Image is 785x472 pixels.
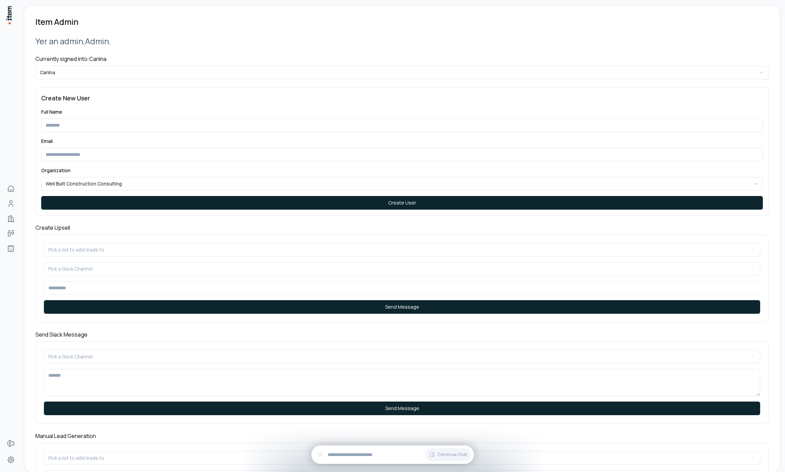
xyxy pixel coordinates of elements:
h2: Yer an admin, Admin . [35,35,769,47]
div: Continue Chat [311,445,474,464]
h4: Currently signed into: Cariina [35,55,769,63]
a: Deals [4,227,18,240]
h3: Create New User [41,93,763,103]
a: People [4,197,18,210]
span: Continue Chat [438,452,467,457]
a: Settings [4,453,18,467]
label: Full Name [41,109,62,115]
button: Send Message [44,402,760,415]
a: Home [4,182,18,195]
a: Agents [4,242,18,255]
label: Organization [41,167,70,174]
label: Email [41,138,53,144]
button: Send Message [44,300,760,314]
h4: Send Slack Message [35,330,769,339]
h4: Manual Lead Generation [35,432,769,440]
button: Create User [41,196,763,210]
h1: Item Admin [35,16,79,27]
button: Continue Chat [425,448,471,461]
h4: Create Upsell [35,224,769,232]
a: Companies [4,212,18,225]
a: Forms [4,437,18,450]
img: Item Brain Logo [5,5,12,25]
